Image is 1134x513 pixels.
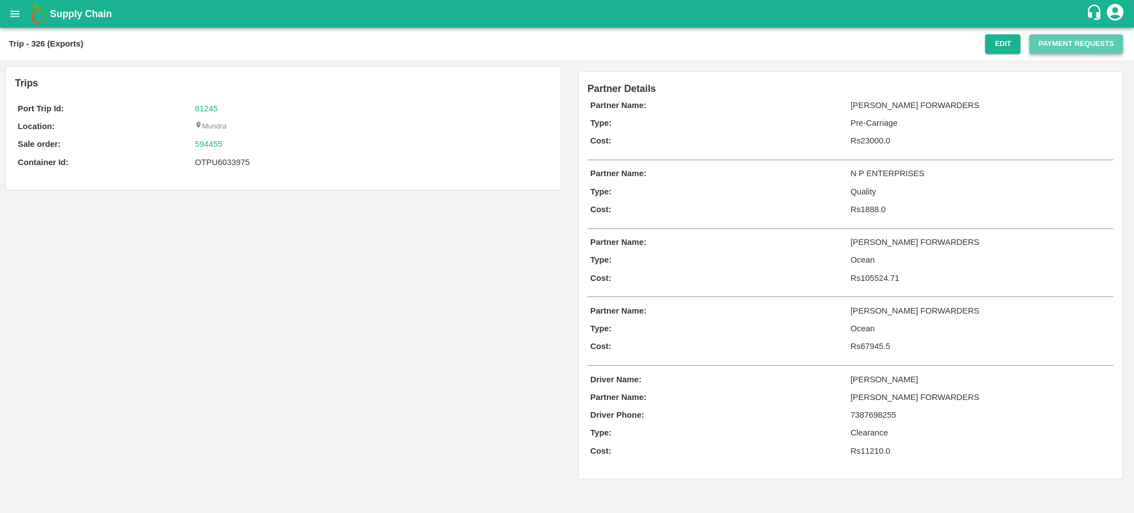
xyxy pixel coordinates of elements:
[18,104,64,113] b: Port Trip Id:
[590,375,641,384] b: Driver Name:
[590,411,644,419] b: Driver Phone:
[850,167,1111,179] p: N P ENTERPRISES
[195,138,223,150] a: 594455
[590,274,611,283] b: Cost:
[850,135,1111,147] p: Rs 23000.0
[590,306,646,315] b: Partner Name:
[590,324,612,333] b: Type:
[590,428,612,437] b: Type:
[590,205,611,214] b: Cost:
[850,117,1111,129] p: Pre-Carriage
[195,156,549,168] div: OTPU6033975
[850,445,1111,457] p: Rs 11210.0
[590,119,612,127] b: Type:
[590,101,646,110] b: Partner Name:
[590,447,611,455] b: Cost:
[590,238,646,247] b: Partner Name:
[15,78,38,89] b: Trips
[590,169,646,178] b: Partner Name:
[195,104,218,113] a: 81245
[850,322,1111,335] p: Ocean
[587,83,656,94] span: Partner Details
[850,340,1111,352] p: Rs 67945.5
[850,391,1111,403] p: [PERSON_NAME] FORWARDERS
[18,122,55,131] b: Location:
[195,121,226,132] p: Mundra
[1029,34,1123,54] button: Payment Requests
[18,158,69,167] b: Container Id:
[28,3,50,25] img: logo
[850,203,1111,216] p: Rs 1888.0
[1105,2,1125,25] div: account of current user
[590,393,646,402] b: Partner Name:
[18,140,61,148] b: Sale order:
[50,6,1086,22] a: Supply Chain
[850,272,1111,284] p: Rs 105524.71
[590,136,611,145] b: Cost:
[850,99,1111,111] p: [PERSON_NAME] FORWARDERS
[850,236,1111,248] p: [PERSON_NAME] FORWARDERS
[590,342,611,351] b: Cost:
[9,39,83,48] b: Trip - 326 (Exports)
[850,254,1111,266] p: Ocean
[590,255,612,264] b: Type:
[850,409,1111,421] p: 7387698255
[50,8,112,19] b: Supply Chain
[850,427,1111,439] p: Clearance
[850,373,1111,386] p: [PERSON_NAME]
[2,1,28,27] button: open drawer
[985,34,1020,54] button: Edit
[1086,4,1105,24] div: customer-support
[590,187,612,196] b: Type:
[850,186,1111,198] p: Quality
[850,305,1111,317] p: [PERSON_NAME] FORWARDERS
